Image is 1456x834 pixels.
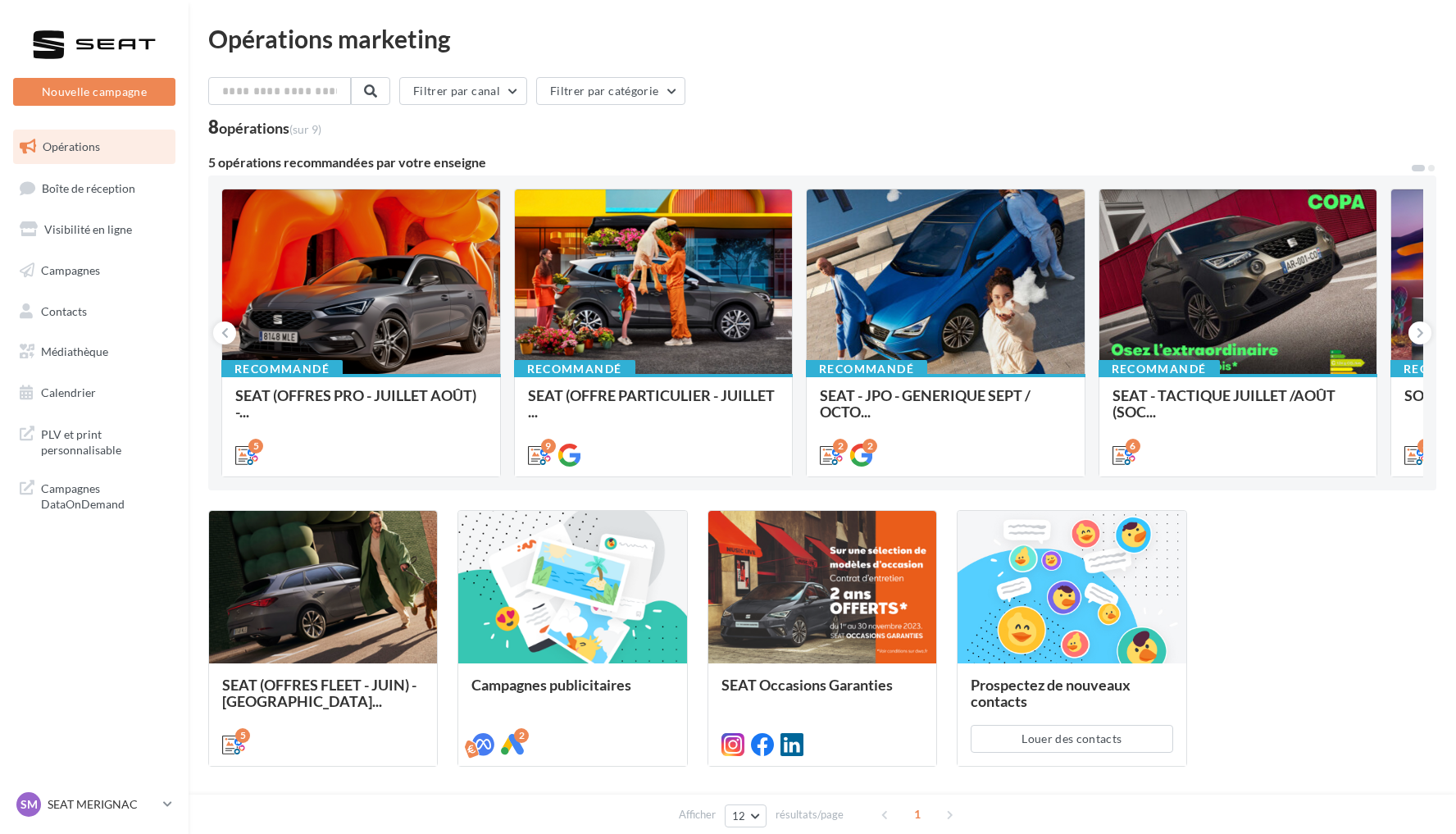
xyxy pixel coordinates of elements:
a: PLV et print personnalisable [10,417,179,465]
button: 12 [725,804,767,827]
a: Campagnes [10,253,179,288]
span: SM [20,796,38,813]
span: PLV et print personnalisable [41,423,169,458]
span: (sur 9) [289,122,321,136]
div: 9 [541,439,556,453]
a: Visibilité en ligne [10,212,179,247]
button: Louer des contacts [971,725,1172,753]
div: Opérations marketing [208,26,1436,51]
a: Campagnes DataOnDemand [10,471,179,519]
div: Recommandé [514,360,635,378]
div: Recommandé [1099,360,1220,378]
span: SEAT (OFFRES PRO - JUILLET AOÛT) -... [235,386,476,421]
span: résultats/page [776,807,844,823]
div: 5 [248,439,263,453]
div: 2 [833,439,848,453]
span: SEAT Occasions Garanties [721,676,893,694]
span: Campagnes DataOnDemand [41,477,169,513]
span: SEAT - JPO - GENERIQUE SEPT / OCTO... [820,386,1031,421]
button: Nouvelle campagne [13,78,175,106]
button: Filtrer par catégorie [536,77,685,105]
button: Filtrer par canal [399,77,527,105]
span: Campagnes publicitaires [471,676,631,694]
div: 8 [208,118,321,136]
div: 6 [1126,439,1140,453]
span: SEAT (OFFRES FLEET - JUIN) - [GEOGRAPHIC_DATA]... [222,676,416,710]
p: SEAT MERIGNAC [48,796,157,813]
div: 5 [235,728,250,743]
span: 1 [904,801,930,827]
span: Contacts [41,303,87,317]
a: Calendrier [10,376,179,410]
span: Opérations [43,139,100,153]
span: SEAT - TACTIQUE JUILLET /AOÛT (SOC... [1112,386,1335,421]
span: Prospectez de nouveaux contacts [971,676,1131,710]
a: SM SEAT MERIGNAC [13,789,175,820]
span: Visibilité en ligne [44,222,132,236]
div: Recommandé [806,360,927,378]
span: Boîte de réception [42,180,135,194]
a: Opérations [10,130,179,164]
span: 12 [732,809,746,823]
a: Boîte de réception [10,171,179,206]
a: Médiathèque [10,335,179,369]
div: 5 opérations recommandées par votre enseigne [208,156,1410,169]
div: opérations [219,121,321,135]
div: 3 [1417,439,1432,453]
span: Campagnes [41,263,100,277]
span: Afficher [679,807,716,823]
a: Contacts [10,294,179,329]
div: 2 [862,439,877,453]
div: 2 [514,728,529,743]
span: SEAT (OFFRE PARTICULIER - JUILLET ... [528,386,775,421]
span: Médiathèque [41,344,108,358]
div: Recommandé [221,360,343,378]
span: Calendrier [41,385,96,399]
